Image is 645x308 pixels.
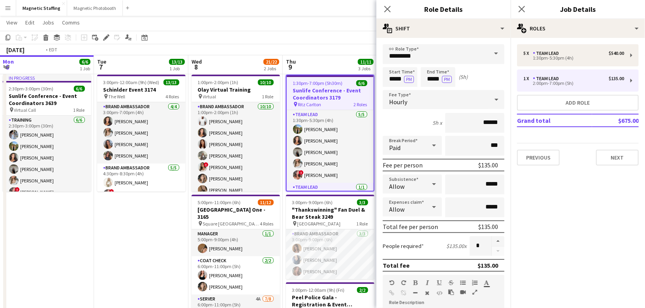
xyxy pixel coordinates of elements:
button: Unordered List [460,280,466,286]
div: 2:00pm-7:00pm (5h) [523,81,624,85]
button: Next [596,150,639,165]
button: Undo [389,280,395,286]
div: $135.00 [478,161,498,169]
div: $135.00 [609,76,624,81]
button: Redo [401,280,406,286]
button: Clear Formatting [425,290,430,296]
div: Roles [511,19,645,38]
span: Allow [389,182,404,190]
button: Underline [436,280,442,286]
div: Team Lead [533,76,562,81]
div: Fee per person [383,161,423,169]
a: Comms [59,17,83,28]
td: Grand total [517,114,592,127]
span: Allow [389,205,404,213]
button: Magnetic Staffing [16,0,67,16]
button: Horizontal Line [413,290,418,296]
button: Fullscreen [472,289,478,295]
span: View [6,19,17,26]
span: Hourly [389,98,407,106]
button: HTML Code [436,290,442,296]
button: PM [442,76,452,83]
button: Magnetic Photobooth [67,0,123,16]
h3: Job Details [511,4,645,14]
label: People required [383,242,424,250]
div: EDT [49,47,57,53]
div: Total fee per person [383,223,438,231]
div: $135.00 [478,223,498,231]
div: $135.00 x [446,242,466,250]
a: Edit [22,17,38,28]
td: $675.00 [592,114,639,127]
div: 5h x [433,119,442,126]
button: Bold [413,280,418,286]
div: 5 x [523,51,533,56]
span: Comms [62,19,80,26]
button: Strikethrough [448,280,454,286]
button: Insert video [460,289,466,295]
button: Text Color [484,280,489,286]
div: 1:30pm-5:30pm (4h) [523,56,624,60]
button: Paste as plain text [448,289,454,295]
div: $540.00 [609,51,624,56]
div: $135.00 [478,261,498,269]
a: Jobs [39,17,57,28]
button: Previous [517,150,560,165]
h3: Role Details [376,4,511,14]
button: PM [404,76,414,83]
div: [DATE] [6,46,24,54]
div: (5h) [459,73,468,81]
button: Ordered List [472,280,478,286]
button: Add role [517,95,639,111]
div: Total fee [383,261,410,269]
a: View [3,17,21,28]
div: 1 x [523,76,533,81]
div: Team Lead [533,51,562,56]
div: Shift [376,19,511,38]
span: Jobs [42,19,54,26]
span: Edit [25,19,34,26]
button: Increase [492,236,504,246]
button: Italic [425,280,430,286]
span: Paid [389,144,401,152]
